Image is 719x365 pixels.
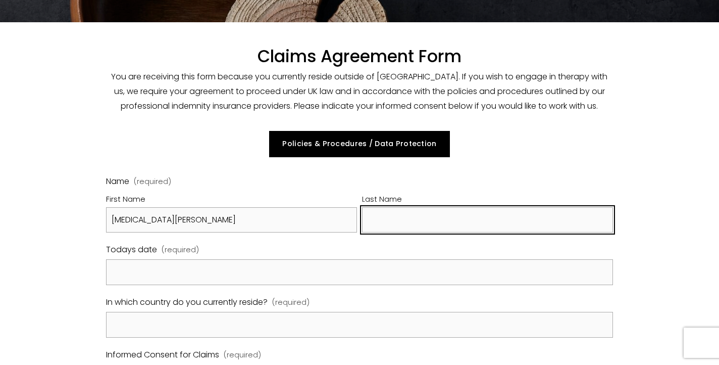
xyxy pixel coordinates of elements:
[106,348,219,362] span: Informed Consent for Claims
[106,46,613,67] h1: Claims Agreement Form
[162,244,199,257] span: (required)
[106,70,613,113] p: You are receiving this form because you currently reside outside of [GEOGRAPHIC_DATA]. If you wis...
[106,174,129,189] span: Name
[224,349,261,362] span: (required)
[362,193,613,207] div: Last Name
[106,243,157,257] span: Todays date
[134,178,171,185] span: (required)
[106,295,268,310] span: In which country do you currently reside?
[272,296,310,309] span: (required)
[106,193,357,207] div: First Name
[269,131,450,157] a: Policies & Procedures / Data Protection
